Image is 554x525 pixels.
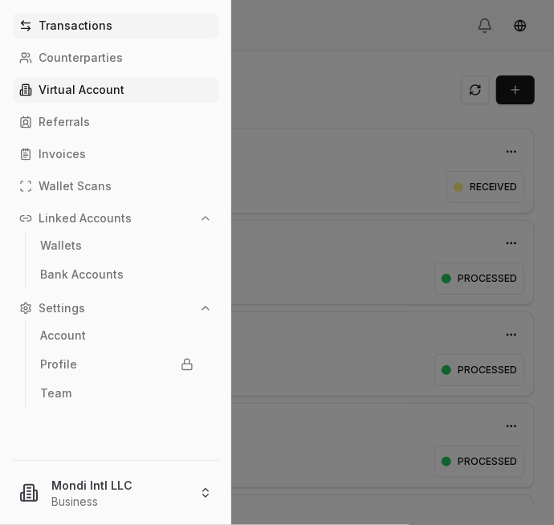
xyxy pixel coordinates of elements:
p: Invoices [39,149,86,160]
p: Virtual Account [39,84,124,96]
a: Account [34,323,200,348]
p: Wallet Scans [39,181,112,192]
p: Profile [40,359,77,370]
p: Bank Accounts [40,269,124,280]
a: Counterparties [13,45,218,71]
a: Bank Accounts [34,262,200,287]
button: Mondi Intl LLCBusiness [6,467,225,519]
a: Team [34,381,200,406]
p: Team [40,388,71,399]
a: Wallets [34,233,200,258]
p: Account [40,330,86,341]
p: Transactions [39,20,112,31]
button: Settings [13,295,218,321]
a: Referrals [13,109,218,135]
p: Linked Accounts [39,213,132,224]
p: Business [51,494,186,510]
a: Invoices [13,141,218,167]
p: Counterparties [39,52,123,63]
a: Wallet Scans [13,173,218,199]
a: Virtual Account [13,77,218,103]
p: Wallets [40,240,82,251]
p: Settings [39,303,85,314]
a: Transactions [13,13,218,39]
a: Profile [34,352,200,377]
p: Referrals [39,116,90,128]
p: Mondi Intl LLC [51,477,186,494]
button: Linked Accounts [13,206,218,231]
